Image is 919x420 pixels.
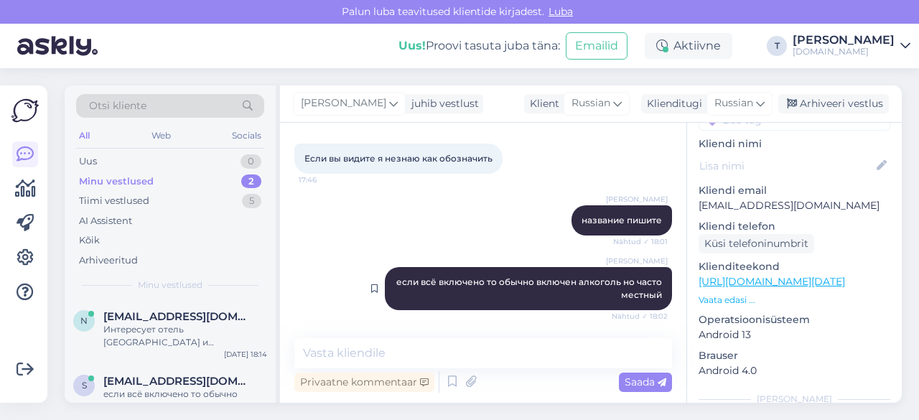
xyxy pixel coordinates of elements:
div: Kõik [79,233,100,248]
button: Emailid [566,32,628,60]
div: AI Assistent [79,214,132,228]
p: Kliendi nimi [699,136,890,151]
p: Android 4.0 [699,363,890,378]
p: Vaata edasi ... [699,294,890,307]
p: Operatsioonisüsteem [699,312,890,327]
span: Если вы видите я незнаю как обозначить [304,153,493,164]
span: Otsi kliente [89,98,146,113]
div: Arhiveeri vestlus [778,94,889,113]
p: Kliendi email [699,183,890,198]
span: n [80,315,88,326]
div: juhib vestlust [406,96,479,111]
a: [PERSON_NAME][DOMAIN_NAME] [793,34,910,57]
div: T [767,36,787,56]
img: Askly Logo [11,97,39,124]
p: [EMAIL_ADDRESS][DOMAIN_NAME] [699,198,890,213]
span: Minu vestlused [138,279,202,291]
b: Uus! [398,39,426,52]
span: Saada [625,375,666,388]
div: All [76,126,93,145]
div: Privaatne kommentaar [294,373,434,392]
span: 17:46 [299,174,353,185]
p: Android 13 [699,327,890,342]
div: 0 [241,154,261,169]
span: nastjaa_estonia@mail.ee [103,310,253,323]
div: Интересует отель [GEOGRAPHIC_DATA] и [GEOGRAPHIC_DATA]. Период вылета [DATE]-[DATE], 6-7 ночей. И... [103,323,267,349]
div: Klienditugi [641,96,702,111]
div: Uus [79,154,97,169]
div: 2 [241,174,261,189]
div: Küsi telefoninumbrit [699,234,814,253]
span: если всё включено то обычно включен алкоголь но часто местный [396,276,664,300]
div: Proovi tasuta juba täna: [398,37,560,55]
div: [PERSON_NAME] [793,34,895,46]
div: если всё включено то обычно включен алкоголь но часто местный [103,388,267,414]
span: saviand94@mail.ru [103,375,253,388]
div: [DOMAIN_NAME] [793,46,895,57]
span: [PERSON_NAME] [606,256,668,266]
span: Russian [572,95,610,111]
span: Russian [714,95,753,111]
div: Tiimi vestlused [79,194,149,208]
span: Nähtud ✓ 18:01 [613,236,668,247]
div: [DATE] 18:14 [224,349,267,360]
span: [PERSON_NAME] [301,95,386,111]
span: s [82,380,87,391]
a: [URL][DOMAIN_NAME][DATE] [699,275,845,288]
p: Brauser [699,348,890,363]
span: название пишите [582,215,662,225]
input: Lisa nimi [699,158,874,174]
span: Luba [544,5,577,18]
div: Minu vestlused [79,174,154,189]
p: Kliendi telefon [699,219,890,234]
div: Klient [524,96,559,111]
div: Web [149,126,174,145]
span: Nähtud ✓ 18:02 [612,311,668,322]
div: Socials [229,126,264,145]
p: Klienditeekond [699,259,890,274]
span: [PERSON_NAME] [606,194,668,205]
div: [PERSON_NAME] [699,393,890,406]
div: Arhiveeritud [79,253,138,268]
div: Aktiivne [645,33,732,59]
div: 5 [242,194,261,208]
